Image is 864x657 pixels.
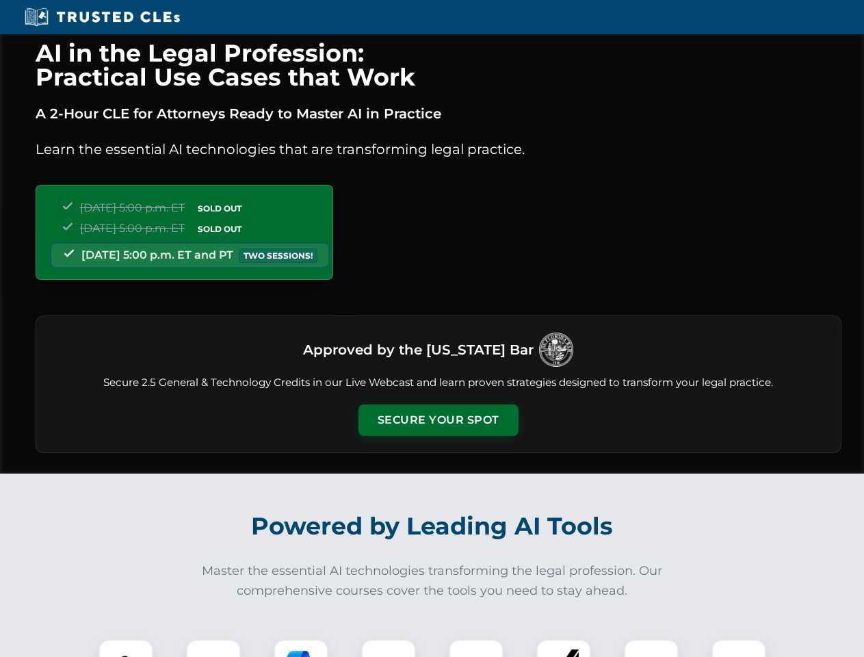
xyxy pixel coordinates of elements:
p: Learn the essential AI technologies that are transforming legal practice. [36,138,841,160]
p: Secure 2.5 General & Technology Credits in our Live Webcast and learn proven strategies designed ... [53,375,824,391]
p: Master the essential AI technologies transforming the legal profession. Our comprehensive courses... [193,561,672,601]
h1: AI in the Legal Profession: Practical Use Cases that Work [36,41,841,89]
button: Secure Your Spot [358,404,519,436]
img: Logo [539,333,573,367]
h3: Approved by the [US_STATE] Bar [303,337,534,362]
p: A 2-Hour CLE for Attorneys Ready to Master AI in Practice [36,103,841,125]
span: [DATE] 5:00 p.m. ET [80,201,185,214]
span: SOLD OUT [193,222,246,236]
span: SOLD OUT [193,201,246,216]
h2: Powered by Leading AI Tools [53,502,811,550]
img: Trusted CLEs [21,7,184,27]
span: [DATE] 5:00 p.m. ET [80,222,185,235]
